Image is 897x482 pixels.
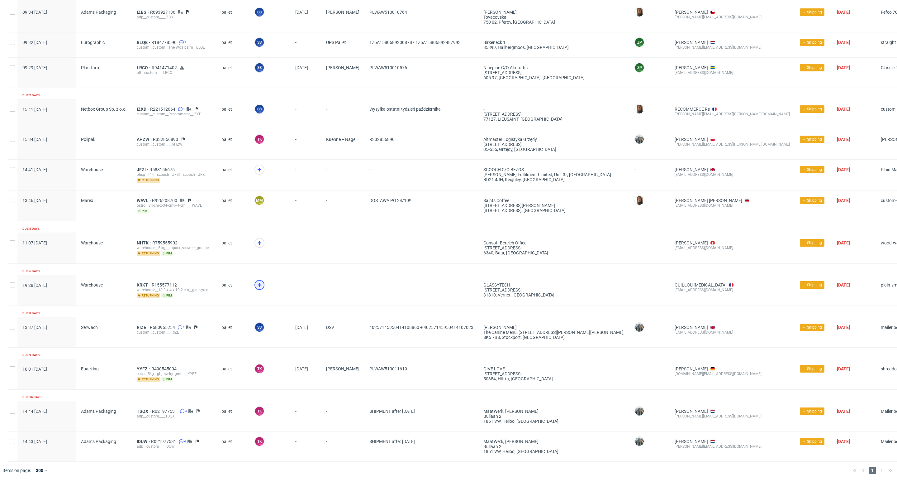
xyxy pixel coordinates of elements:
div: [PERSON_NAME][EMAIL_ADDRESS][PERSON_NAME][DOMAIN_NAME] [675,112,790,117]
span: Warehouse [81,240,103,245]
span: - [295,107,316,122]
span: 1 [183,325,185,330]
div: [PERSON_NAME] [483,10,624,15]
div: Bullaan 2 [483,414,624,419]
figcaption: TK [255,437,264,446]
span: → Shipping [802,65,822,70]
a: R680965254 [150,325,176,330]
div: GIVE LOVE [483,366,624,371]
span: pallet [221,325,244,340]
span: pallet [221,240,244,256]
a: TSQX [137,409,152,414]
span: - [326,167,359,183]
a: [PERSON_NAME] [675,409,708,414]
div: [DOMAIN_NAME][EMAIL_ADDRESS][DOMAIN_NAME] [675,371,790,376]
span: returning [137,293,160,298]
span: [DATE] [837,65,850,70]
span: NHTK [137,240,152,245]
span: UPS Pallet [326,40,359,50]
span: Adams Packaging [81,439,116,444]
span: - [326,240,359,256]
a: [PERSON_NAME] [675,167,708,172]
span: IDUW [137,439,151,444]
span: [DATE] [295,325,308,330]
span: R926208700 [152,198,178,203]
div: - [634,165,665,172]
a: XRKT [137,282,152,287]
span: 11:07 [DATE] [22,240,47,245]
span: pallet [221,137,244,152]
span: Wysyłka ostatni tydzień października [369,107,441,112]
a: [PERSON_NAME] [675,10,708,15]
a: YYFZ [137,366,151,371]
div: [STREET_ADDRESS] , [GEOGRAPHIC_DATA] [483,208,624,213]
a: 1 [176,325,185,330]
div: epcs__5kg__gl_jewelry_gmbh__YYFZ [137,371,211,376]
div: 77127, LIEUSAINT , [GEOGRAPHIC_DATA] [483,117,624,122]
div: MaatWerk, [PERSON_NAME] [483,409,624,414]
div: custom__custom____AHZW [137,142,211,147]
span: returning [137,178,160,183]
a: [PERSON_NAME] [675,240,708,245]
span: Plastfarb [81,65,99,70]
figcaption: SS [255,8,264,17]
span: → Shipping [802,9,822,15]
span: 1Z5A15806892008787 1Z5A15806892487993 [369,40,461,45]
a: [PERSON_NAME] [675,137,708,142]
span: Marex [81,198,93,203]
div: Birkeneck 1 [483,40,624,45]
span: DSV [326,325,359,340]
span: R941471402 [152,65,178,70]
img: Zeniuk Magdalena [635,407,644,416]
div: The Canine Menu, [STREET_ADDRESS][PERSON_NAME][PERSON_NAME], [483,330,624,335]
span: DOSTAWA PO 24/10!!! [369,198,413,203]
span: pim [161,377,173,382]
div: 6340, Baar , [GEOGRAPHIC_DATA] [483,250,624,255]
span: - [295,282,316,298]
span: 13:46 [DATE] [22,198,47,203]
div: - [634,238,665,245]
div: [STREET_ADDRESS] [483,287,624,292]
div: [STREET_ADDRESS] [483,371,624,376]
div: [EMAIL_ADDRESS][DOMAIN_NAME] [675,203,790,208]
span: [DATE] [295,65,308,70]
span: returning [137,377,160,382]
span: 4 [185,409,187,414]
span: Warehouse [81,282,103,287]
div: ostro__34-cm-x-34-cm-x-4-cm____WAVL [137,203,211,208]
figcaption: TK [255,135,264,144]
div: Due 16 days [22,395,41,400]
div: - [634,280,665,287]
span: - [326,409,359,424]
span: 1 [184,40,186,45]
div: [STREET_ADDRESS] [483,70,624,75]
a: [PERSON_NAME] [675,40,708,45]
div: 85399, Hallbergmoos , [GEOGRAPHIC_DATA] [483,45,624,50]
div: Due 5 days [22,226,40,231]
div: plf__custom____LRCO [137,70,211,75]
span: AHZW [137,137,153,142]
a: 1 [178,40,186,45]
figcaption: SS [255,38,264,47]
span: [DATE] [837,167,850,172]
a: JFZI [137,167,149,172]
a: R693927136 [150,10,177,15]
span: R155577112 [152,282,178,287]
a: R184778590 [151,40,178,45]
a: R759555902 [152,240,179,245]
div: 605 97, [GEOGRAPHIC_DATA] , [GEOGRAPHIC_DATA] [483,75,624,80]
span: 13:37 [DATE] [22,325,47,330]
span: pallet [221,40,244,50]
div: - [634,364,665,371]
div: Ninepine C/O Almroths [483,65,624,70]
span: - [295,137,316,152]
span: PLWAW510011619 [369,366,407,371]
span: pim [137,209,149,214]
span: pallet [221,439,244,454]
span: → Shipping [802,408,822,414]
span: WAVL [137,198,152,203]
span: custom [881,107,895,112]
